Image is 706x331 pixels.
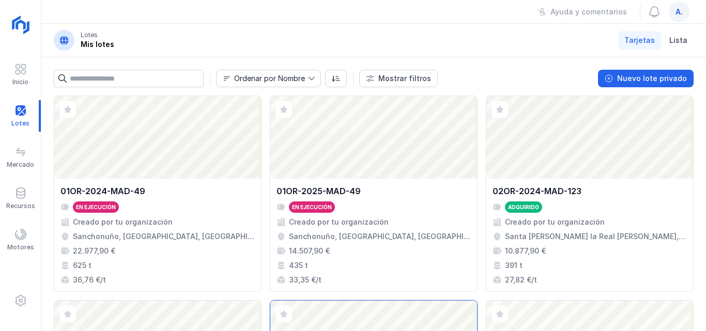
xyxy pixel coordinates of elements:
div: Adquirido [508,203,539,211]
button: Nuevo lote privado [598,70,694,87]
div: 625 t [73,260,91,271]
button: Mostrar filtros [359,70,438,87]
div: Ayuda y comentarios [550,7,627,17]
div: Santa [PERSON_NAME] la Real [PERSON_NAME], [GEOGRAPHIC_DATA], [GEOGRAPHIC_DATA], [GEOGRAPHIC_DATA] [505,231,687,242]
div: Recursos [6,202,35,210]
div: Ordenar por Nombre [234,75,305,82]
div: 01OR-2025-MAD-49 [277,185,361,197]
div: 02OR-2024-MAD-123 [493,185,581,197]
button: Ayuda y comentarios [531,3,634,21]
div: 435 t [289,260,308,271]
span: a. [676,7,683,17]
div: Motores [7,243,34,251]
span: Lista [669,35,687,45]
div: 01OR-2024-MAD-49 [60,185,145,197]
div: Creado por tu organización [73,217,173,227]
div: Sanchonuño, [GEOGRAPHIC_DATA], [GEOGRAPHIC_DATA], [GEOGRAPHIC_DATA] [73,231,255,242]
a: 02OR-2024-MAD-123AdquiridoCreado por tu organizaciónSanta [PERSON_NAME] la Real [PERSON_NAME], [G... [486,96,694,292]
div: En ejecución [292,203,332,211]
div: 14.507,90 € [289,246,330,256]
div: 22.977,90 € [73,246,115,256]
span: Nombre [217,70,308,87]
div: Mostrar filtros [378,73,431,84]
a: 01OR-2025-MAD-49En ejecuciónCreado por tu organizaciónSanchonuño, [GEOGRAPHIC_DATA], [GEOGRAPHIC_... [270,96,478,292]
span: Tarjetas [624,35,655,45]
a: Tarjetas [618,31,661,50]
div: 36,76 €/t [73,275,106,285]
div: Sanchonuño, [GEOGRAPHIC_DATA], [GEOGRAPHIC_DATA], [GEOGRAPHIC_DATA] [289,231,471,242]
div: 391 t [505,260,523,271]
div: En ejecución [76,203,116,211]
a: Lista [663,31,694,50]
div: Nuevo lote privado [617,73,687,84]
div: Inicio [12,78,28,86]
div: 33,35 €/t [289,275,321,285]
div: Mercado [7,161,34,169]
div: 10.877,90 € [505,246,546,256]
img: logoRight.svg [8,12,34,38]
div: Creado por tu organización [505,217,605,227]
a: 01OR-2024-MAD-49En ejecuciónCreado por tu organizaciónSanchonuño, [GEOGRAPHIC_DATA], [GEOGRAPHIC_... [54,96,262,292]
div: Mis lotes [81,39,114,50]
div: Creado por tu organización [289,217,389,227]
div: 27,82 €/t [505,275,537,285]
div: Lotes [81,31,98,39]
